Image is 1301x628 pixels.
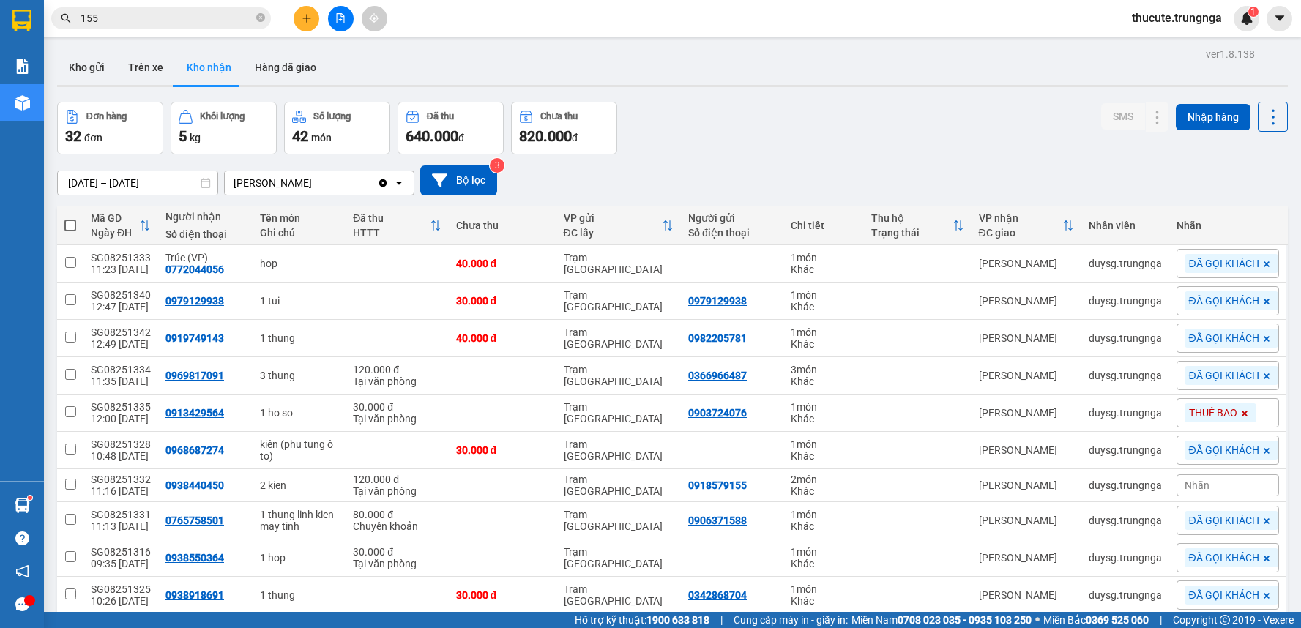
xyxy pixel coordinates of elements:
[791,595,856,607] div: Khác
[1089,407,1162,419] div: duysg.trungnga
[427,111,454,122] div: Đã thu
[165,332,224,344] div: 0919749143
[564,401,674,425] div: Trạm [GEOGRAPHIC_DATA]
[284,102,390,154] button: Số lượng42món
[91,227,139,239] div: Ngày ĐH
[1250,7,1256,17] span: 1
[791,289,856,301] div: 1 món
[1177,220,1279,231] div: Nhãn
[564,474,674,497] div: Trạm [GEOGRAPHIC_DATA]
[519,127,572,145] span: 820.000
[165,211,245,223] div: Người nhận
[564,212,662,224] div: VP gửi
[91,289,151,301] div: SG08251340
[91,301,151,313] div: 12:47 [DATE]
[1273,12,1286,25] span: caret-down
[311,132,332,143] span: món
[688,332,747,344] div: 0982205781
[313,176,315,190] input: Selected Phan Thiết.
[15,498,30,513] img: warehouse-icon
[15,95,30,111] img: warehouse-icon
[353,212,429,224] div: Đã thu
[353,227,429,239] div: HTTT
[1248,7,1259,17] sup: 1
[91,263,151,275] div: 11:23 [DATE]
[564,252,674,275] div: Trạm [GEOGRAPHIC_DATA]
[791,263,856,275] div: Khác
[979,515,1074,526] div: [PERSON_NAME]
[292,127,308,145] span: 42
[91,326,151,338] div: SG08251342
[791,301,856,313] div: Khác
[791,558,856,569] div: Khác
[65,127,81,145] span: 32
[91,438,151,450] div: SG08251328
[564,289,674,313] div: Trạm [GEOGRAPHIC_DATA]
[116,50,175,85] button: Trên xe
[81,10,253,26] input: Tìm tên, số ĐT hoặc mã đơn
[456,444,549,456] div: 30.000 đ
[165,263,224,275] div: 0772044056
[243,50,328,85] button: Hàng đã giao
[260,589,338,601] div: 1 thung
[260,407,338,419] div: 1 ho so
[260,509,338,532] div: 1 thung linh kien may tinh
[1189,257,1259,270] span: ĐÃ GỌI KHÁCH
[791,401,856,413] div: 1 món
[791,413,856,425] div: Khác
[302,13,312,23] span: plus
[1206,46,1255,62] div: ver 1.8.138
[57,50,116,85] button: Kho gửi
[15,597,29,611] span: message
[1089,295,1162,307] div: duysg.trungnga
[346,206,448,245] th: Toggle SortBy
[688,515,747,526] div: 0906371588
[91,338,151,350] div: 12:49 [DATE]
[91,509,151,520] div: SG08251331
[979,212,1062,224] div: VP nhận
[564,509,674,532] div: Trạm [GEOGRAPHIC_DATA]
[91,583,151,595] div: SG08251325
[91,546,151,558] div: SG08251316
[91,401,151,413] div: SG08251335
[256,12,265,26] span: close-circle
[234,176,312,190] div: [PERSON_NAME]
[979,332,1074,344] div: [PERSON_NAME]
[564,438,674,462] div: Trạm [GEOGRAPHIC_DATA]
[490,158,504,173] sup: 3
[972,206,1081,245] th: Toggle SortBy
[1189,406,1237,419] span: THUÊ BAO
[165,252,245,263] div: Trúc (VP)
[335,13,346,23] span: file-add
[1089,370,1162,381] div: duysg.trungnga
[1089,332,1162,344] div: duysg.trungnga
[12,10,31,31] img: logo-vxr
[864,206,972,245] th: Toggle SortBy
[458,132,464,143] span: đ
[979,552,1074,564] div: [PERSON_NAME]
[791,252,856,263] div: 1 món
[57,102,163,154] button: Đơn hàng32đơn
[851,612,1032,628] span: Miền Nam
[979,227,1062,239] div: ĐC giao
[979,407,1074,419] div: [PERSON_NAME]
[456,332,549,344] div: 40.000 đ
[1189,332,1259,345] span: ĐÃ GỌI KHÁCH
[369,13,379,23] span: aim
[564,326,674,350] div: Trạm [GEOGRAPHIC_DATA]
[256,13,265,22] span: close-circle
[979,444,1074,456] div: [PERSON_NAME]
[91,450,151,462] div: 10:48 [DATE]
[791,220,856,231] div: Chi tiết
[353,474,441,485] div: 120.000 đ
[165,370,224,381] div: 0969817091
[1240,12,1253,25] img: icon-new-feature
[791,583,856,595] div: 1 món
[1086,614,1149,626] strong: 0369 525 060
[688,227,776,239] div: Số điện thoại
[791,364,856,375] div: 3 món
[165,515,224,526] div: 0765758501
[1089,479,1162,491] div: duysg.trungnga
[353,364,441,375] div: 120.000 đ
[420,165,497,195] button: Bộ lọc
